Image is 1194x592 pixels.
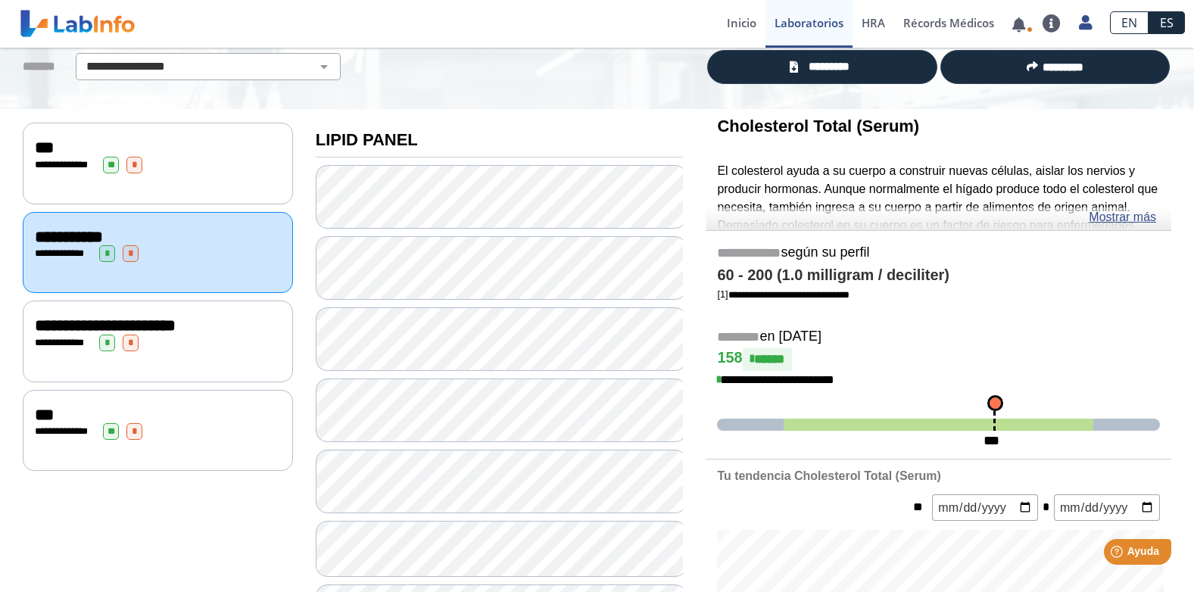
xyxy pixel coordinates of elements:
[717,348,1160,371] h4: 158
[1110,11,1149,34] a: EN
[1149,11,1185,34] a: ES
[932,494,1038,521] input: mm/dd/yyyy
[316,130,418,149] b: LIPID PANEL
[717,266,1160,285] h4: 60 - 200 (1.0 milligram / deciliter)
[717,329,1160,346] h5: en [DATE]
[717,469,940,482] b: Tu tendencia Cholesterol Total (Serum)
[1059,533,1177,575] iframe: Help widget launcher
[1054,494,1160,521] input: mm/dd/yyyy
[717,117,919,136] b: Cholesterol Total (Serum)
[717,162,1160,325] p: El colesterol ayuda a su cuerpo a construir nuevas células, aislar los nervios y producir hormona...
[717,288,849,300] a: [1]
[862,15,885,30] span: HRA
[717,245,1160,262] h5: según su perfil
[1089,208,1156,226] a: Mostrar más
